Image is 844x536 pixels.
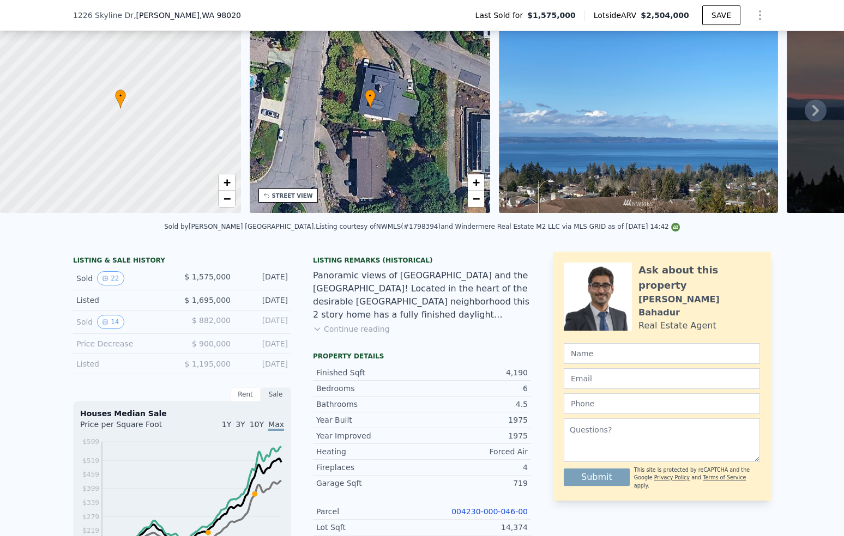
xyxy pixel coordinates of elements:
[564,343,760,364] input: Name
[422,383,528,394] div: 6
[316,506,422,517] div: Parcel
[316,522,422,533] div: Lot Sqft
[316,367,422,378] div: Finished Sqft
[365,91,376,101] span: •
[192,316,231,325] span: $ 882,000
[703,474,746,480] a: Terms of Service
[468,191,484,207] a: Zoom out
[313,269,531,321] div: Panoramic views of [GEOGRAPHIC_DATA] and the [GEOGRAPHIC_DATA]! Located in the heart of the desir...
[76,315,173,329] div: Sold
[239,358,288,369] div: [DATE]
[236,420,245,429] span: 3Y
[82,485,99,492] tspan: $399
[184,360,231,368] span: $ 1,195,000
[82,499,99,507] tspan: $339
[638,319,716,332] div: Real Estate Agent
[239,295,288,306] div: [DATE]
[654,474,690,480] a: Privacy Policy
[316,446,422,457] div: Heating
[316,415,422,425] div: Year Built
[365,89,376,108] div: •
[82,471,99,478] tspan: $459
[219,174,235,191] a: Zoom in
[80,419,182,436] div: Price per Square Foot
[73,256,291,267] div: LISTING & SALE HISTORY
[97,315,124,329] button: View historical data
[223,192,230,205] span: −
[316,399,422,410] div: Bathrooms
[564,368,760,389] input: Email
[76,358,173,369] div: Listed
[76,338,173,349] div: Price Decrease
[97,271,124,285] button: View historical data
[261,387,291,401] div: Sale
[222,420,231,429] span: 1Y
[82,513,99,521] tspan: $279
[316,383,422,394] div: Bedrooms
[200,11,241,20] span: , WA 98020
[422,478,528,489] div: 719
[223,175,230,189] span: +
[115,89,126,108] div: •
[422,399,528,410] div: 4.5
[316,462,422,473] div: Fireplaces
[239,338,288,349] div: [DATE]
[641,11,689,20] span: $2,504,000
[316,478,422,489] div: Garage Sqft
[250,420,264,429] span: 10Y
[422,415,528,425] div: 1975
[499,4,778,213] img: Sale: 126794314 Parcel: 103810287
[422,367,528,378] div: 4,190
[313,324,390,334] button: Continue reading
[239,271,288,285] div: [DATE]
[316,430,422,441] div: Year Improved
[451,507,528,516] a: 004230-000-046-00
[473,175,480,189] span: +
[272,192,313,200] div: STREET VIEW
[422,462,528,473] div: 4
[313,352,531,361] div: Property details
[634,466,760,490] div: This site is protected by reCAPTCHA and the Google and apply.
[184,296,231,304] span: $ 1,695,000
[638,293,760,319] div: [PERSON_NAME] Bahadur
[76,271,173,285] div: Sold
[422,522,528,533] div: 14,374
[230,387,261,401] div: Rent
[82,438,99,446] tspan: $599
[80,408,284,419] div: Houses Median Sale
[473,192,480,205] span: −
[73,10,134,21] span: 1226 Skyline Dr
[268,420,284,431] span: Max
[219,191,235,207] a: Zoom out
[594,10,641,21] span: Lotside ARV
[115,91,126,101] span: •
[422,430,528,441] div: 1975
[82,457,99,465] tspan: $519
[313,256,531,265] div: Listing Remarks (Historical)
[82,527,99,534] tspan: $219
[564,468,630,486] button: Submit
[564,393,760,414] input: Phone
[468,174,484,191] a: Zoom in
[316,223,680,230] div: Listing courtesy of NWMLS (#1798394) and Windermere Real Estate M2 LLC via MLS GRID as of [DATE] ...
[527,10,576,21] span: $1,575,000
[76,295,173,306] div: Listed
[184,272,231,281] span: $ 1,575,000
[192,339,231,348] span: $ 900,000
[638,263,760,293] div: Ask about this property
[134,10,241,21] span: , [PERSON_NAME]
[702,5,740,25] button: SAVE
[422,446,528,457] div: Forced Air
[749,4,771,26] button: Show Options
[475,10,528,21] span: Last Sold for
[671,223,680,232] img: NWMLS Logo
[239,315,288,329] div: [DATE]
[164,223,316,230] div: Sold by [PERSON_NAME] [GEOGRAPHIC_DATA] .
